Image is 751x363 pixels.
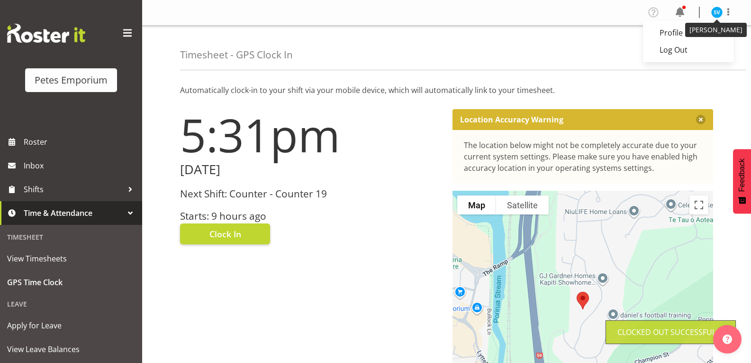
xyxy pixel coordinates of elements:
[180,223,270,244] button: Clock In
[180,188,441,199] h3: Next Shift: Counter - Counter 19
[7,251,135,266] span: View Timesheets
[617,326,724,338] div: Clocked out Successfully
[643,24,734,41] a: Profile
[464,140,702,174] div: The location below might not be completely accurate due to your current system settings. Please m...
[7,342,135,356] span: View Leave Balances
[738,158,746,192] span: Feedback
[2,227,140,247] div: Timesheet
[24,158,137,173] span: Inbox
[7,24,85,43] img: Rosterit website logo
[35,73,108,87] div: Petes Emporium
[24,135,137,149] span: Roster
[180,109,441,160] h1: 5:31pm
[7,275,135,289] span: GPS Time Clock
[733,149,751,214] button: Feedback - Show survey
[180,162,441,177] h2: [DATE]
[457,195,496,214] button: Show street map
[723,335,732,344] img: help-xxl-2.png
[180,211,441,222] h3: Starts: 9 hours ago
[180,49,293,60] h4: Timesheet - GPS Clock In
[643,41,734,58] a: Log Out
[711,7,723,18] img: sasha-vandervalk6911.jpg
[696,115,706,124] button: Close message
[180,84,713,96] p: Automatically clock-in to your shift via your mobile device, which will automatically link to you...
[2,314,140,337] a: Apply for Leave
[460,115,563,124] p: Location Accuracy Warning
[2,294,140,314] div: Leave
[2,337,140,361] a: View Leave Balances
[24,206,123,220] span: Time & Attendance
[7,318,135,333] span: Apply for Leave
[496,195,549,214] button: Show satellite imagery
[689,195,708,214] button: Toggle fullscreen view
[209,228,241,240] span: Clock In
[2,247,140,270] a: View Timesheets
[2,270,140,294] a: GPS Time Clock
[24,182,123,196] span: Shifts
